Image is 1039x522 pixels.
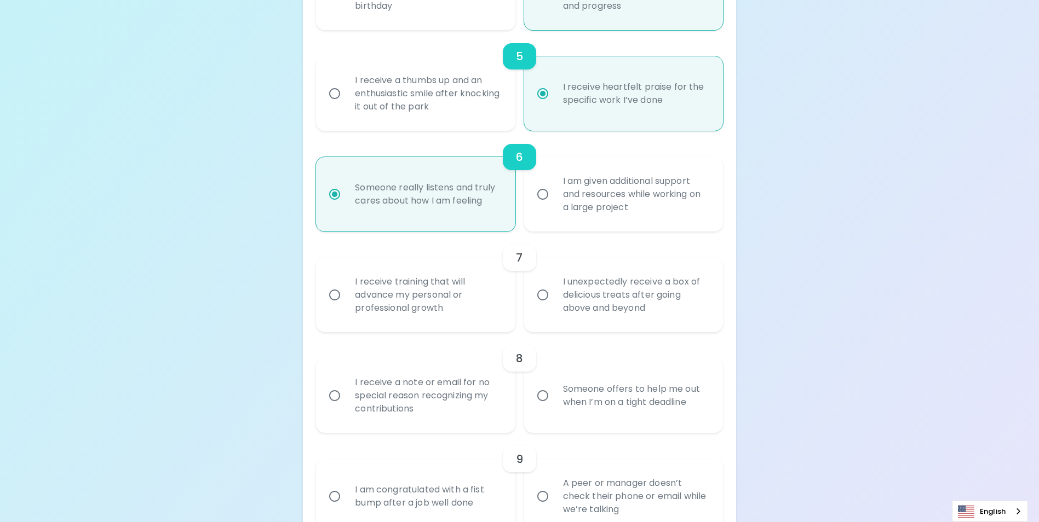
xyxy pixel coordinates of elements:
div: I receive heartfelt praise for the specific work I’ve done [554,67,717,120]
div: choice-group-check [316,131,722,231]
div: I receive training that will advance my personal or professional growth [346,262,509,328]
aside: Language selected: English [952,501,1028,522]
h6: 5 [516,48,523,65]
div: choice-group-check [316,332,722,433]
div: I unexpectedly receive a box of delicious treats after going above and beyond [554,262,717,328]
h6: 8 [516,350,523,367]
div: choice-group-check [316,231,722,332]
div: Someone really listens and truly cares about how I am feeling [346,168,509,221]
div: I receive a note or email for no special reason recognizing my contributions [346,363,509,428]
h6: 6 [516,148,523,166]
a: English [952,501,1027,521]
div: I am given additional support and resources while working on a large project [554,161,717,227]
div: I receive a thumbs up and an enthusiastic smile after knocking it out of the park [346,61,509,126]
div: Someone offers to help me out when I’m on a tight deadline [554,369,717,422]
h6: 9 [516,450,523,468]
h6: 7 [516,249,523,266]
div: Language [952,501,1028,522]
div: choice-group-check [316,30,722,131]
